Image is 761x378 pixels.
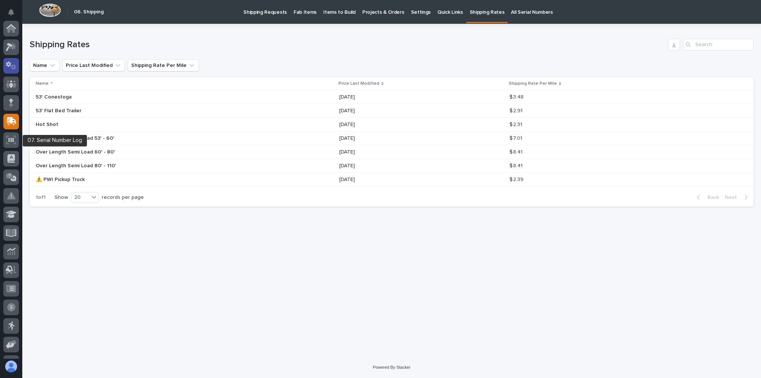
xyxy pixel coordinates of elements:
p: [DATE] [339,163,469,169]
button: Back [691,194,722,201]
p: Name [36,80,49,88]
p: Over Length Semi Load 80' - 110' [36,161,117,169]
button: Price Last Modified [62,59,125,71]
div: Notifications [9,9,19,21]
tr: 53' Conestoga53' Conestoga [DATE]$ 3.48$ 3.48 [30,90,754,104]
a: Powered By Stacker [373,365,410,369]
tr: Over Length Semi Load 80' - 110'Over Length Semi Load 80' - 110' [DATE]$ 8.41$ 8.41 [30,159,754,173]
p: $ 2.39 [509,175,525,183]
p: Show [55,194,68,201]
p: Shipping Rate Per Mile [509,80,557,88]
p: Over Length Semi Load 60' - 80' [36,148,116,155]
p: [DATE] [339,149,469,155]
button: Shipping Rate Per Mile [128,59,199,71]
p: Over Length Semi Load 53' - 60' [36,134,116,142]
tr: Hot ShotHot Shot [DATE]$ 2.31$ 2.31 [30,118,754,132]
span: Back [703,194,719,201]
p: $ 3.48 [509,93,525,100]
p: 53' Flat Bed Trailer [36,106,83,114]
p: [DATE] [339,177,469,183]
h1: Shipping Rates [30,39,665,50]
span: Next [725,194,741,201]
button: Next [722,194,754,201]
button: users-avatar [3,359,19,374]
input: Search [683,39,754,51]
h2: 06. Shipping [74,9,104,15]
p: $ 2.31 [509,120,524,128]
p: $ 8.41 [509,161,524,169]
p: ⚠️ PWI Pickup Truck [36,175,86,183]
p: records per page [102,194,144,201]
img: Workspace Logo [39,3,61,17]
tr: Over Length Semi Load 60' - 80'Over Length Semi Load 60' - 80' [DATE]$ 8.41$ 8.41 [30,145,754,159]
p: $ 8.41 [509,148,524,155]
p: [DATE] [339,94,469,100]
button: Notifications [3,4,19,20]
p: [DATE] [339,135,469,142]
tr: 53' Flat Bed Trailer53' Flat Bed Trailer [DATE]$ 2.91$ 2.91 [30,104,754,118]
p: 1 of 1 [30,188,52,207]
div: 20 [71,194,89,201]
p: Hot Shot [36,120,60,128]
p: $ 2.91 [509,106,524,114]
p: [DATE] [339,122,469,128]
button: Name [30,59,59,71]
tr: ⚠️ PWI Pickup Truck⚠️ PWI Pickup Truck [DATE]$ 2.39$ 2.39 [30,173,754,187]
tr: Over Length Semi Load 53' - 60'Over Length Semi Load 53' - 60' [DATE]$ 7.01$ 7.01 [30,132,754,145]
p: $ 7.01 [509,134,524,142]
p: Price Last Modified [339,80,379,88]
p: [DATE] [339,108,469,114]
p: 53' Conestoga [36,93,73,100]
